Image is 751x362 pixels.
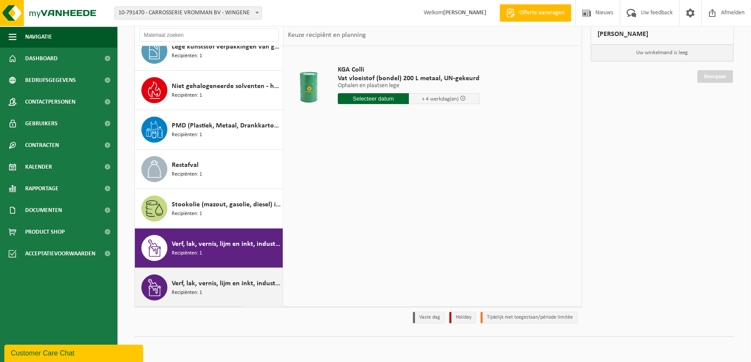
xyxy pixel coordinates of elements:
span: Product Shop [25,221,65,243]
span: Recipiënten: 1 [172,289,202,297]
span: Navigatie [25,26,52,48]
span: Recipiënten: 1 [172,249,202,258]
li: Tijdelijk niet toegestaan/période limitée [480,312,578,323]
button: PMD (Plastiek, Metaal, Drankkartons) (bedrijven) Recipiënten: 1 [135,110,283,150]
div: Keuze recipiënt en planning [284,24,370,46]
span: Dashboard [25,48,58,69]
span: Niet gehalogeneerde solventen - hoogcalorisch in 200lt-vat [172,81,281,91]
span: PMD (Plastiek, Metaal, Drankkartons) (bedrijven) [172,121,281,131]
li: Vaste dag [413,312,445,323]
span: Offerte aanvragen [517,9,567,17]
span: Recipiënten: 1 [172,170,202,179]
button: Verf, lak, vernis, lijm en inkt, industrieel in 200lt-vat Recipiënten: 1 [135,228,283,268]
div: [PERSON_NAME] [591,24,734,45]
span: + 4 werkdag(en) [422,96,459,102]
input: Selecteer datum [338,93,409,104]
span: KGA Colli [338,65,480,74]
span: Lege kunststof verpakkingen van gevaarlijke stoffen [172,42,281,52]
span: Stookolie (mazout, gasolie, diesel) in 200lt-vat [172,199,281,210]
span: 10-791470 - CARROSSERIE VROMMAN BV - WINGENE [115,7,261,19]
a: Doorgaan [697,70,733,83]
span: Acceptatievoorwaarden [25,243,95,264]
iframe: chat widget [4,343,145,362]
span: Rapportage [25,178,59,199]
button: Stookolie (mazout, gasolie, diesel) in 200lt-vat Recipiënten: 1 [135,189,283,228]
span: Vat vloeistof (bondel) 200 L metaal, UN-gekeurd [338,74,480,83]
span: Gebruikers [25,113,58,134]
strong: [PERSON_NAME] [443,10,487,16]
span: Contracten [25,134,59,156]
p: Ophalen en plaatsen lege [338,83,480,89]
button: Restafval Recipiënten: 1 [135,150,283,189]
li: Holiday [449,312,476,323]
input: Materiaal zoeken [139,29,279,42]
span: Recipiënten: 1 [172,131,202,139]
span: Kalender [25,156,52,178]
span: Verf, lak, vernis, lijm en inkt, industrieel in 200lt-vat [172,239,281,249]
span: 10-791470 - CARROSSERIE VROMMAN BV - WINGENE [114,7,262,20]
span: Recipiënten: 1 [172,52,202,60]
span: Recipiënten: 1 [172,210,202,218]
button: Verf, lak, vernis, lijm en inkt, industrieel in kleinverpakking Recipiënten: 1 [135,268,283,307]
a: Offerte aanvragen [500,4,571,22]
span: Verf, lak, vernis, lijm en inkt, industrieel in kleinverpakking [172,278,281,289]
button: Lege kunststof verpakkingen van gevaarlijke stoffen Recipiënten: 1 [135,31,283,71]
span: Documenten [25,199,62,221]
p: Uw winkelmand is leeg [591,45,734,61]
button: Niet gehalogeneerde solventen - hoogcalorisch in 200lt-vat Recipiënten: 1 [135,71,283,110]
span: Contactpersonen [25,91,75,113]
span: Recipiënten: 1 [172,91,202,100]
span: Restafval [172,160,199,170]
span: Bedrijfsgegevens [25,69,76,91]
